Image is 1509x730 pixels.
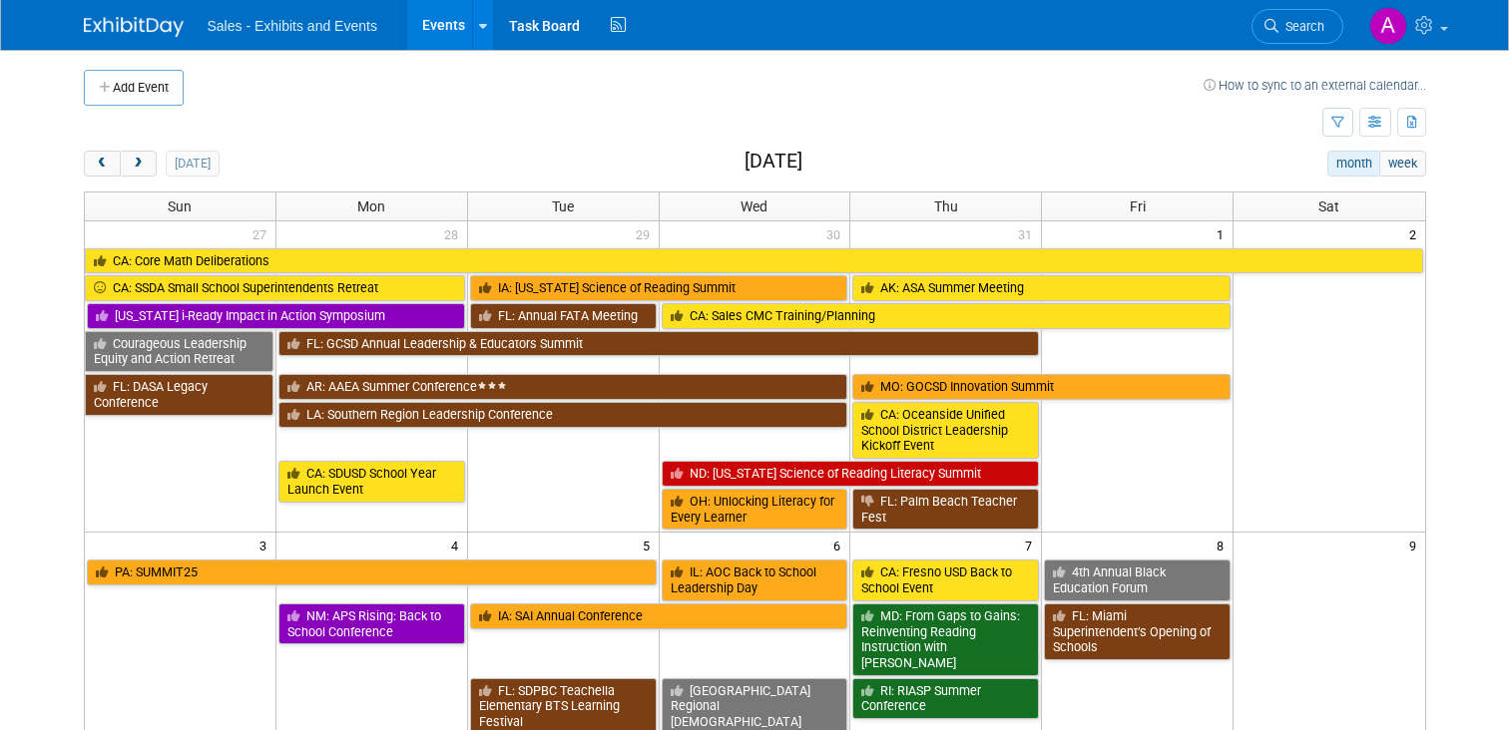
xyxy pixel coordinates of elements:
[831,533,849,557] span: 6
[934,198,958,214] span: Thu
[85,275,465,301] a: CA: SSDA Small School Superintendents Retreat
[1204,78,1426,93] a: How to sync to an external calendar...
[852,275,1231,301] a: AK: ASA Summer Meeting
[662,489,848,530] a: OH: Unlocking Literacy for Every Learner
[85,248,1423,274] a: CA: Core Math Deliberations
[852,402,1039,459] a: CA: Oceanside Unified School District Leadership Kickoff Event
[1252,9,1343,44] a: Search
[1215,533,1233,557] span: 8
[470,275,848,301] a: IA: [US_STATE] Science of Reading Summit
[852,559,1039,600] a: CA: Fresno USD Back to School Event
[1407,533,1425,557] span: 9
[278,374,848,400] a: AR: AAEA Summer Conference
[449,533,467,557] span: 4
[278,402,848,428] a: LA: Southern Region Leadership Conference
[470,603,848,629] a: IA: SAI Annual Conference
[1215,221,1233,246] span: 1
[251,221,275,246] span: 27
[84,17,184,37] img: ExhibitDay
[85,374,273,415] a: FL: DASA Legacy Conference
[1318,198,1339,214] span: Sat
[87,559,657,585] a: PA: SUMMIT25
[85,331,273,372] a: Courageous Leadership Equity and Action Retreat
[1327,151,1380,177] button: month
[1044,603,1231,660] a: FL: Miami Superintendent’s Opening of Schools
[1130,198,1146,214] span: Fri
[278,603,465,644] a: NM: APS Rising: Back to School Conference
[208,18,377,34] span: Sales - Exhibits and Events
[442,221,467,246] span: 28
[257,533,275,557] span: 3
[166,151,219,177] button: [DATE]
[1407,221,1425,246] span: 2
[87,303,465,329] a: [US_STATE] i-Ready Impact in Action Symposium
[168,198,192,214] span: Sun
[1023,533,1041,557] span: 7
[662,461,1040,487] a: ND: [US_STATE] Science of Reading Literacy Summit
[278,331,1039,357] a: FL: GCSD Annual Leadership & Educators Summit
[470,303,657,329] a: FL: Annual FATA Meeting
[1016,221,1041,246] span: 31
[852,678,1039,719] a: RI: RIASP Summer Conference
[84,151,121,177] button: prev
[1044,559,1231,600] a: 4th Annual Black Education Forum
[641,533,659,557] span: 5
[852,374,1231,400] a: MO: GOCSD Innovation Summit
[662,303,1232,329] a: CA: Sales CMC Training/Planning
[552,198,574,214] span: Tue
[84,70,184,106] button: Add Event
[278,461,465,502] a: CA: SDUSD School Year Launch Event
[662,559,848,600] a: IL: AOC Back to School Leadership Day
[852,489,1039,530] a: FL: Palm Beach Teacher Fest
[852,603,1039,676] a: MD: From Gaps to Gains: Reinventing Reading Instruction with [PERSON_NAME]
[1278,19,1324,34] span: Search
[1369,7,1407,45] img: Ale Gonzalez
[357,198,385,214] span: Mon
[120,151,157,177] button: next
[1379,151,1425,177] button: week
